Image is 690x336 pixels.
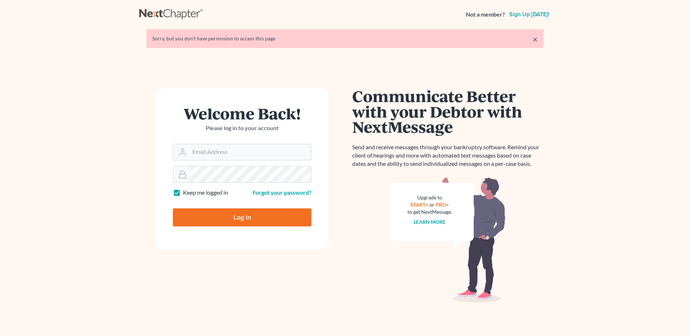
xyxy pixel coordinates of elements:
[352,88,543,134] h1: Communicate Better with your Debtor with NextMessage
[173,124,311,132] p: Please log in to your account
[352,143,543,168] p: Send and receive messages through your bankruptcy software. Remind your client of hearings and mo...
[152,35,538,42] div: Sorry, but you don't have permission to access this page
[189,144,311,160] input: Email Address
[411,202,429,208] a: START+
[173,208,311,226] input: Log In
[508,12,551,17] a: Sign up [DATE]!
[430,202,435,208] span: or
[533,35,538,44] a: ×
[183,189,228,197] label: Keep me logged in
[436,202,449,208] a: PRO+
[407,208,452,216] div: to get NextMessage.
[173,106,311,121] h1: Welcome Back!
[407,194,452,201] div: Upgrade to
[390,177,506,303] img: nextmessage_bg-59042aed3d76b12b5cd301f8e5b87938c9018125f34e5fa2b7a6b67550977c72.svg
[414,219,446,225] a: Learn more
[466,10,505,19] strong: Not a member?
[253,189,311,196] a: Forgot your password?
